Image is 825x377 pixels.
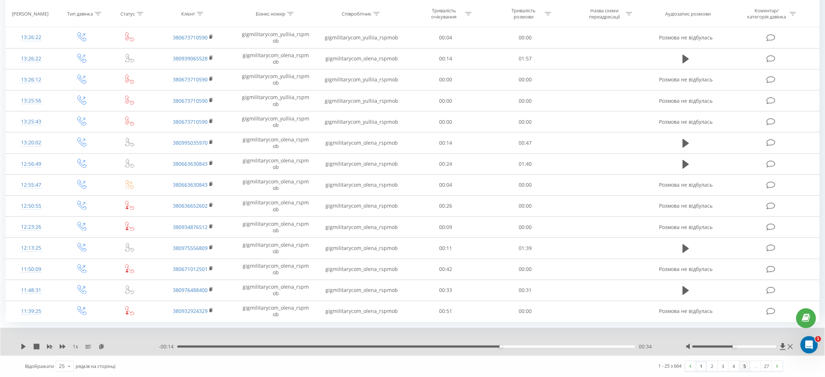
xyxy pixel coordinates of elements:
a: 380932924329 [173,308,208,314]
td: gigmilitarycom_olena_rspmob [234,132,317,153]
a: 27 [761,361,772,371]
div: Клієнт [181,10,195,17]
td: 00:04 [406,27,486,48]
td: 01:57 [485,48,565,69]
a: 4 [728,361,739,371]
td: 00:09 [406,217,486,238]
iframe: Intercom live chat [800,336,818,353]
td: gigmilitarycom_olena_rspmob [317,195,406,216]
a: 380663630843 [173,160,208,167]
td: 00:00 [485,217,565,238]
td: gigmilitarycom_yulliia_rspmob [234,27,317,48]
td: gigmilitarycom_yulliia_rspmob [317,90,406,111]
span: - 00:14 [159,343,177,350]
a: 380976488400 [173,287,208,293]
td: 00:31 [485,280,565,301]
div: 25 [59,363,65,370]
a: 380663630843 [173,181,208,188]
div: 1 - 25 з 664 [658,362,681,369]
div: 12:13:25 [13,241,49,255]
div: Accessibility label [733,345,736,348]
td: 00:00 [406,111,486,132]
div: 12:55:47 [13,178,49,192]
span: Розмова не відбулась [659,34,713,41]
a: 5 [739,361,750,371]
td: 00:42 [406,259,486,280]
div: 11:39:25 [13,304,49,318]
td: 00:00 [406,90,486,111]
td: gigmilitarycom_olena_rspmob [234,238,317,259]
td: gigmilitarycom_yulliia_rspmob [317,111,406,132]
div: 13:26:12 [13,73,49,87]
span: 1 [815,336,821,342]
span: рядків на сторінці [76,363,115,369]
div: Коментар/категорія дзвінка [745,8,788,20]
span: Розмова не відбулась [659,308,713,314]
span: Розмова не відбулась [659,266,713,272]
td: gigmilitarycom_olena_rspmob [317,132,406,153]
td: 00:00 [485,174,565,195]
td: 00:24 [406,153,486,174]
a: 380673710590 [173,97,208,104]
div: 13:25:56 [13,94,49,108]
div: 13:25:43 [13,115,49,129]
div: 12:23:26 [13,220,49,234]
span: 1 x [73,343,78,350]
td: gigmilitarycom_olena_rspmob [234,195,317,216]
span: 00:34 [639,343,652,350]
div: 12:56:49 [13,157,49,171]
span: Розмова не відбулась [659,202,713,209]
div: Назва схеми переадресації [585,8,624,20]
div: [PERSON_NAME] [12,10,48,17]
td: gigmilitarycom_olena_rspmob [234,280,317,301]
div: Бізнес номер [256,10,285,17]
td: gigmilitarycom_olena_rspmob [234,301,317,322]
a: 380939065528 [173,55,208,62]
td: gigmilitarycom_olena_rspmob [234,259,317,280]
td: gigmilitarycom_olena_rspmob [234,217,317,238]
td: 00:04 [406,174,486,195]
td: 00:00 [485,27,565,48]
td: 00:00 [485,69,565,90]
td: gigmilitarycom_olena_rspmob [317,153,406,174]
td: 00:47 [485,132,565,153]
td: 00:33 [406,280,486,301]
div: Accessibility label [499,345,502,348]
div: 11:50:09 [13,262,49,276]
a: 380995035970 [173,139,208,146]
td: gigmilitarycom_yulliia_rspmob [234,69,317,90]
td: gigmilitarycom_olena_rspmob [234,48,317,69]
a: 380934876512 [173,224,208,230]
a: 380673710590 [173,34,208,41]
a: 380673710590 [173,118,208,125]
td: gigmilitarycom_olena_rspmob [317,238,406,259]
td: gigmilitarycom_olena_rspmob [317,48,406,69]
td: 00:00 [485,259,565,280]
td: gigmilitarycom_olena_rspmob [317,217,406,238]
td: gigmilitarycom_olena_rspmob [234,174,317,195]
span: Розмова не відбулась [659,181,713,188]
td: 00:00 [485,90,565,111]
div: 11:48:31 [13,283,49,297]
div: Тип дзвінка [67,10,93,17]
a: 3 [718,361,728,371]
a: 380673710590 [173,76,208,83]
td: 00:51 [406,301,486,322]
td: gigmilitarycom_olena_rspmob [317,174,406,195]
td: gigmilitarycom_olena_rspmob [317,259,406,280]
div: Тривалість очікування [425,8,463,20]
td: 00:00 [485,195,565,216]
td: 00:14 [406,132,486,153]
span: Розмова не відбулась [659,97,713,104]
td: 00:00 [406,69,486,90]
td: gigmilitarycom_olena_rspmob [234,153,317,174]
a: 2 [707,361,718,371]
div: Аудіозапис розмови [665,10,711,17]
div: Статус [120,10,135,17]
div: Співробітник [342,10,371,17]
td: 01:40 [485,153,565,174]
td: 00:00 [485,301,565,322]
div: Тривалість розмови [504,8,543,20]
a: 1 [696,361,707,371]
span: Розмова не відбулась [659,224,713,230]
